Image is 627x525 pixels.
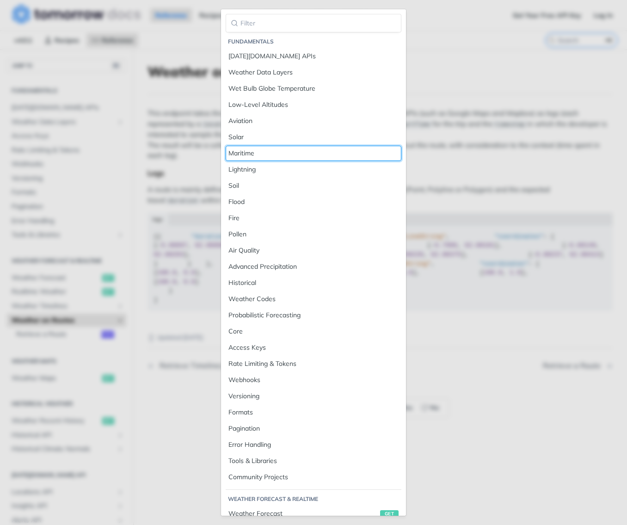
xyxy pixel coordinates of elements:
a: Weather Codes [226,291,401,307]
input: Filter [226,14,401,32]
a: Maritime [226,146,401,161]
a: Error Handling [226,437,401,452]
div: Probabilistic Forecasting [228,310,399,320]
div: Core [228,327,399,336]
div: Low-Level Altitudes [228,100,399,110]
a: Flood [226,194,401,210]
div: Weather Data Layers [228,68,399,77]
div: Air Quality [228,246,399,255]
div: Formats [228,408,399,417]
div: Aviation [228,116,399,126]
div: Historical [228,278,399,288]
a: [DATE][DOMAIN_NAME] APIs [226,49,401,64]
div: Pagination [228,424,399,433]
div: Lightning [228,165,399,174]
a: Versioning [226,389,401,404]
div: [DATE][DOMAIN_NAME] APIs [228,51,399,61]
a: Access Keys [226,340,401,355]
div: Versioning [228,391,399,401]
a: Rate Limiting & Tokens [226,356,401,371]
a: Pollen [226,227,401,242]
div: Webhooks [228,375,399,385]
a: Core [226,324,401,339]
div: Rate Limiting & Tokens [228,359,399,369]
a: Historical [226,275,401,290]
a: Tools & Libraries [226,453,401,469]
a: Formats [226,405,401,420]
a: Air Quality [226,243,401,258]
a: Low-Level Altitudes [226,97,401,112]
li: Fundamentals [228,37,401,46]
div: Tools & Libraries [228,456,399,466]
div: Fire [228,213,399,223]
div: Wet Bulb Globe Temperature [228,84,399,93]
a: Soil [226,178,401,193]
div: Advanced Precipitation [228,262,399,272]
a: Wet Bulb Globe Temperature [226,81,401,96]
span: get [380,510,399,518]
a: Aviation [226,113,401,129]
a: Advanced Precipitation [226,259,401,274]
div: Community Projects [228,472,399,482]
a: Solar [226,130,401,145]
a: Pagination [226,421,401,436]
a: Weather Data Layers [226,65,401,80]
a: Weather Forecastget [226,506,401,521]
div: Weather Forecast [228,509,399,519]
div: Flood [228,197,399,207]
div: Access Keys [228,343,399,352]
a: Fire [226,210,401,226]
li: Weather Forecast & realtime [228,494,401,504]
div: Soil [228,181,399,191]
a: Webhooks [226,372,401,388]
a: Probabilistic Forecasting [226,308,401,323]
div: Maritime [228,148,399,158]
a: Community Projects [226,469,401,485]
a: Lightning [226,162,401,177]
div: Pollen [228,229,399,239]
div: Weather Codes [228,294,399,304]
div: Solar [228,132,399,142]
div: Error Handling [228,440,399,450]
